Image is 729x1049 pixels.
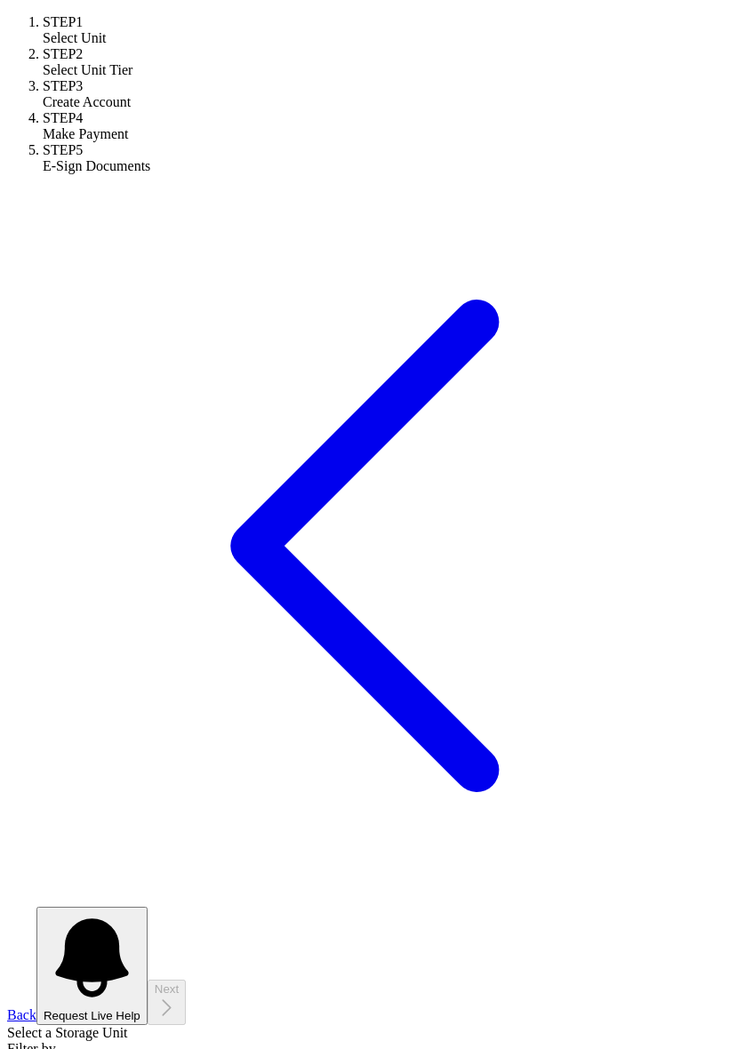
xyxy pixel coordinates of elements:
[43,78,722,94] div: STEP 3
[36,907,148,1025] button: Request Live Help
[43,46,722,62] div: STEP 2
[43,62,722,78] div: Select Unit Tier
[43,158,722,174] div: E-Sign Documents
[43,126,722,142] div: Make Payment
[7,1007,36,1022] span: Back
[43,110,722,126] div: STEP 4
[43,142,722,158] div: STEP 5
[7,891,722,1022] a: Back
[148,980,186,1025] button: Next
[43,14,722,30] div: STEP 1
[44,1009,140,1022] span: Request Live Help
[43,94,722,110] div: Create Account
[155,982,179,996] span: Next
[7,1025,722,1041] div: Select a Storage Unit
[43,30,722,46] div: Select Unit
